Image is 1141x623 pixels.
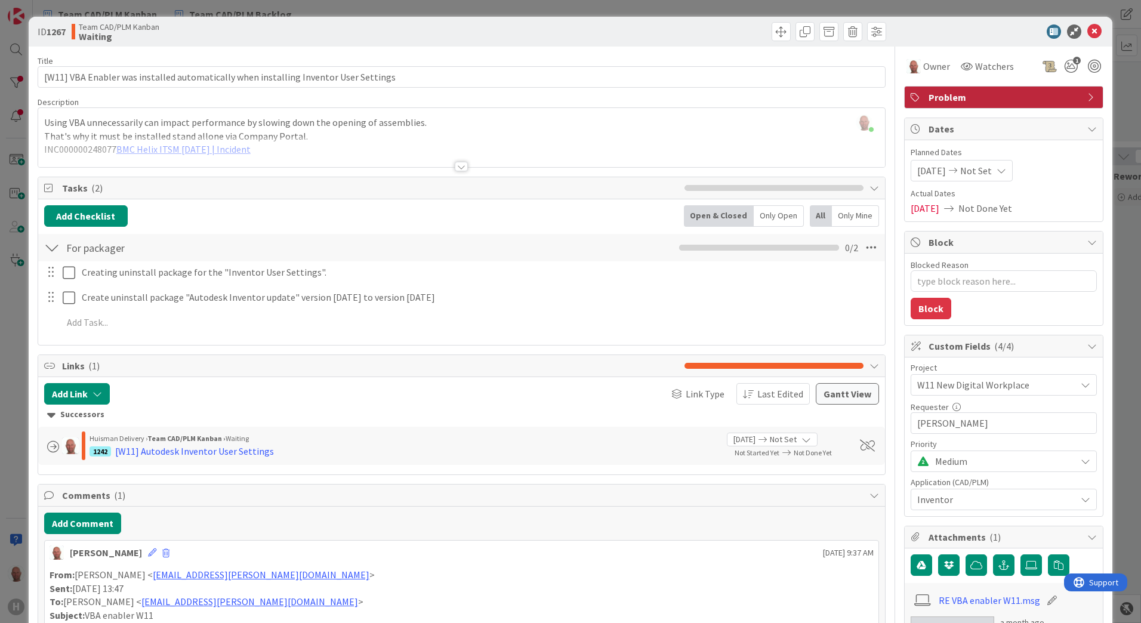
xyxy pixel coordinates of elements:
span: ( 2 ) [91,182,103,194]
button: Add Comment [44,513,121,534]
span: Not Done Yet [958,201,1012,215]
strong: To: [50,596,63,607]
span: Problem [929,90,1081,104]
span: ID [38,24,66,39]
span: Not Set [960,164,992,178]
label: Title [38,55,53,66]
img: RK [62,437,79,454]
a: [EMAIL_ADDRESS][PERSON_NAME][DOMAIN_NAME] [153,569,369,581]
p: VBA enabler W11 [50,609,874,622]
span: Not Done Yet [794,448,832,457]
span: Description [38,97,79,107]
span: ( 1 ) [989,531,1001,543]
div: All [810,205,832,227]
span: [DATE] [733,433,755,446]
strong: Sent: [50,582,72,594]
span: Team CAD/PLM Kanban [79,22,159,32]
b: Team CAD/PLM Kanban › [147,434,226,443]
span: Block [929,235,1081,249]
a: RE VBA enabler W11.msg [939,593,1040,607]
span: W11 New Digital Workplace [917,377,1070,393]
span: Inventor [917,492,1076,507]
input: Add Checklist... [62,237,331,258]
label: Blocked Reason [911,260,969,270]
div: [PERSON_NAME] [70,545,142,560]
span: Dates [929,122,1081,136]
span: Tasks [62,181,679,195]
span: Not Started Yet [735,448,779,457]
div: Only Mine [832,205,879,227]
strong: From: [50,569,75,581]
span: Support [25,2,54,16]
span: Last Edited [757,387,803,401]
p: Create uninstall package "Autodesk Inventor update" version [DATE] to version [DATE] [82,291,877,304]
b: 1267 [47,26,66,38]
span: Medium [935,453,1070,470]
span: Custom Fields [929,339,1081,353]
span: Owner [923,59,950,73]
button: Add Checklist [44,205,128,227]
img: RK [50,545,64,560]
span: Not Set [770,433,797,446]
span: ( 4/4 ) [994,340,1014,352]
span: Link Type [686,387,724,401]
a: [EMAIL_ADDRESS][PERSON_NAME][DOMAIN_NAME] [141,596,358,607]
span: ( 1 ) [114,489,125,501]
span: 0 / 2 [845,240,858,255]
p: Using VBA unnecessarily can impact performance by slowing down the opening of assemblies. [44,116,879,129]
button: Last Edited [736,383,810,405]
div: Only Open [754,205,804,227]
p: [DATE] 13:47 [50,582,874,596]
div: [W11] Autodesk Inventor User Settings [115,444,274,458]
span: Watchers [975,59,1014,73]
span: Comments [62,488,864,502]
img: OiA40jCcrAiXmSCZ6unNR8czeGfRHk2b.jpg [856,114,872,131]
span: Waiting [226,434,249,443]
strong: Subject: [50,609,85,621]
p: Creating uninstall package for the "Inventor User Settings". [82,266,877,279]
span: [DATE] [917,164,946,178]
div: Priority [911,440,1097,448]
span: Planned Dates [911,146,1097,159]
div: Successors [47,408,876,421]
img: RK [906,59,921,73]
div: Open & Closed [684,205,754,227]
p: [PERSON_NAME] < > [50,568,874,582]
div: Project [911,363,1097,372]
p: [PERSON_NAME] < > [50,595,874,609]
span: Attachments [929,530,1081,544]
span: [DATE] [911,201,939,215]
span: 1 [1073,57,1081,64]
button: Block [911,298,951,319]
div: 1242 [90,446,111,457]
span: Links [62,359,679,373]
span: ( 1 ) [88,360,100,372]
div: Application (CAD/PLM) [911,478,1097,486]
button: Add Link [44,383,110,405]
b: Waiting [79,32,159,41]
button: Gantt View [816,383,879,405]
input: type card name here... [38,66,886,88]
span: Huisman Delivery › [90,434,147,443]
span: [DATE] 9:37 AM [823,547,874,559]
span: Actual Dates [911,187,1097,200]
p: That's why it must be installed stand allone via Company Portal. [44,129,879,143]
label: Requester [911,402,949,412]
